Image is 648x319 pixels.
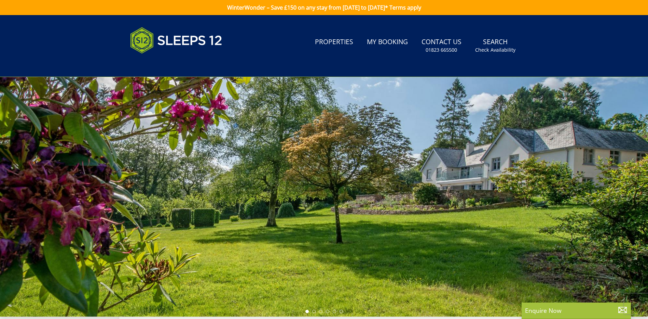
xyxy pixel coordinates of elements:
a: SearchCheck Availability [472,35,518,57]
img: Sleeps 12 [130,23,222,58]
small: Check Availability [475,47,515,53]
small: 01823 665500 [426,47,457,53]
iframe: Customer reviews powered by Trustpilot [127,62,198,67]
a: My Booking [364,35,411,50]
a: Contact Us01823 665500 [419,35,464,57]
p: Enquire Now [525,306,628,315]
a: Properties [312,35,356,50]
